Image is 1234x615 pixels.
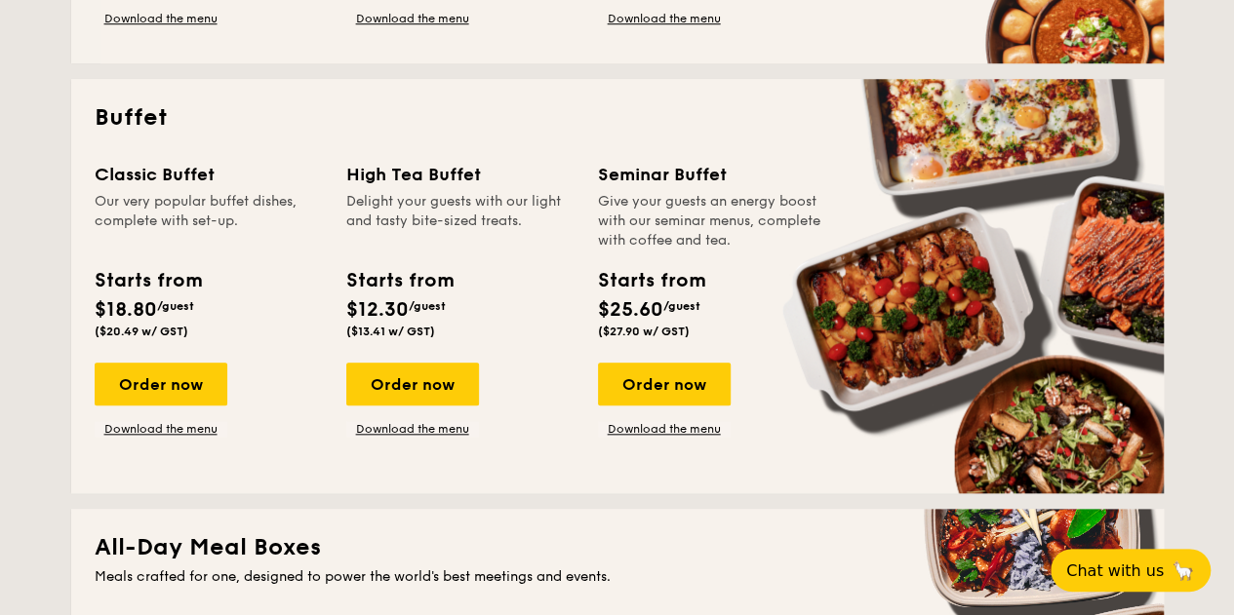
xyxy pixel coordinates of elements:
[346,325,435,338] span: ($13.41 w/ GST)
[95,567,1140,587] div: Meals crafted for one, designed to power the world's best meetings and events.
[95,325,188,338] span: ($20.49 w/ GST)
[95,161,323,188] div: Classic Buffet
[346,298,409,322] span: $12.30
[598,298,663,322] span: $25.60
[95,421,227,437] a: Download the menu
[95,266,201,295] div: Starts from
[598,421,731,437] a: Download the menu
[346,266,453,295] div: Starts from
[346,421,479,437] a: Download the menu
[598,363,731,405] div: Order now
[346,363,479,405] div: Order now
[95,363,227,405] div: Order now
[663,299,700,313] span: /guest
[598,161,826,188] div: Seminar Buffet
[346,11,479,26] a: Download the menu
[1066,561,1164,580] span: Chat with us
[95,532,1140,563] h2: All-Day Meal Boxes
[346,192,575,250] div: Delight your guests with our light and tasty bite-sized treats.
[598,11,731,26] a: Download the menu
[1051,549,1211,592] button: Chat with us🦙
[95,298,157,322] span: $18.80
[409,299,446,313] span: /guest
[95,192,323,250] div: Our very popular buffet dishes, complete with set-up.
[598,325,690,338] span: ($27.90 w/ GST)
[95,11,227,26] a: Download the menu
[346,161,575,188] div: High Tea Buffet
[598,192,826,250] div: Give your guests an energy boost with our seminar menus, complete with coffee and tea.
[1172,559,1195,582] span: 🦙
[598,266,704,295] div: Starts from
[95,102,1140,134] h2: Buffet
[157,299,194,313] span: /guest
